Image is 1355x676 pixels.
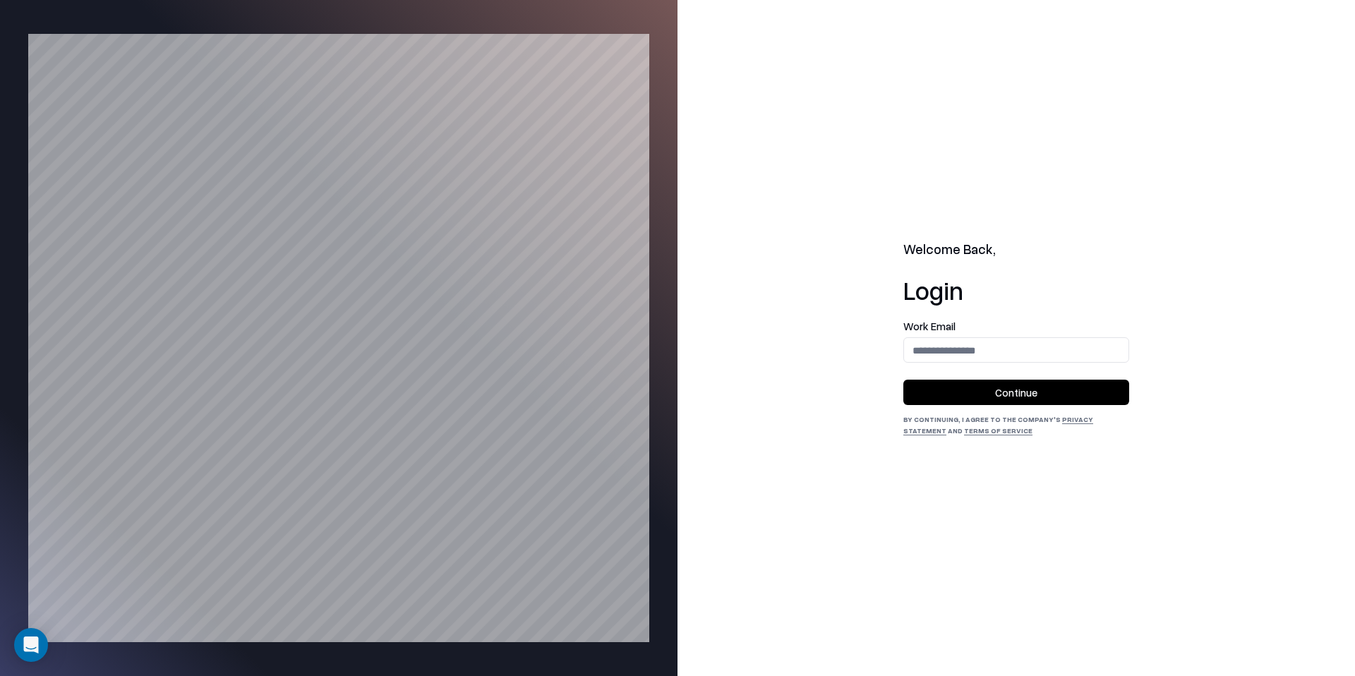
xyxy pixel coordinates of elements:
[903,240,1129,260] h2: Welcome Back,
[903,414,1129,436] div: By continuing, I agree to the Company's and
[964,426,1032,435] a: Terms of Service
[903,321,1129,332] label: Work Email
[903,276,1129,304] h1: Login
[14,628,48,662] div: Open Intercom Messenger
[903,380,1129,405] button: Continue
